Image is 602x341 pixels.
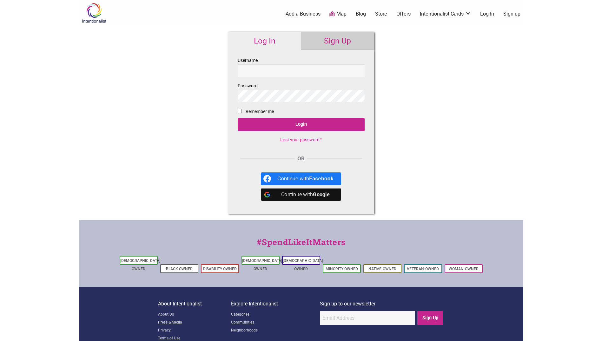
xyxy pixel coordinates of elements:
[326,267,358,271] a: Minority-Owned
[242,258,283,271] a: [DEMOGRAPHIC_DATA]-Owned
[238,118,365,131] input: Login
[238,90,365,102] input: Password
[79,236,523,255] div: #SpendLikeItMatters
[228,32,301,50] a: Log In
[246,108,274,116] label: Remember me
[277,188,334,201] div: Continue with
[375,10,387,17] a: Store
[320,311,415,325] input: Email Address
[313,191,330,197] b: Google
[286,10,321,17] a: Add a Business
[280,137,322,142] a: Lost your password?
[301,32,374,50] a: Sign Up
[231,300,320,308] p: Explore Intentionalist
[309,176,334,181] b: Facebook
[238,155,365,163] div: OR
[203,267,237,271] a: Disability-Owned
[231,311,320,319] a: Categories
[231,327,320,335] a: Neighborhoods
[277,172,334,185] div: Continue with
[120,258,162,271] a: [DEMOGRAPHIC_DATA]-Owned
[320,300,444,308] p: Sign up to our newsletter
[396,10,411,17] a: Offers
[407,267,439,271] a: Veteran-Owned
[158,300,231,308] p: About Intentionalist
[261,188,341,201] a: Continue with <b>Google</b>
[238,82,365,102] label: Password
[356,10,366,17] a: Blog
[238,57,365,77] label: Username
[420,10,471,17] a: Intentionalist Cards
[503,10,520,17] a: Sign up
[158,311,231,319] a: About Us
[158,327,231,335] a: Privacy
[261,172,341,185] a: Continue with <b>Facebook</b>
[480,10,494,17] a: Log In
[166,267,193,271] a: Black-Owned
[417,311,443,325] input: Sign Up
[329,10,347,18] a: Map
[283,258,324,271] a: [DEMOGRAPHIC_DATA]-Owned
[238,64,365,77] input: Username
[368,267,396,271] a: Native-Owned
[231,319,320,327] a: Communities
[158,319,231,327] a: Press & Media
[79,3,109,23] img: Intentionalist
[449,267,479,271] a: Woman-Owned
